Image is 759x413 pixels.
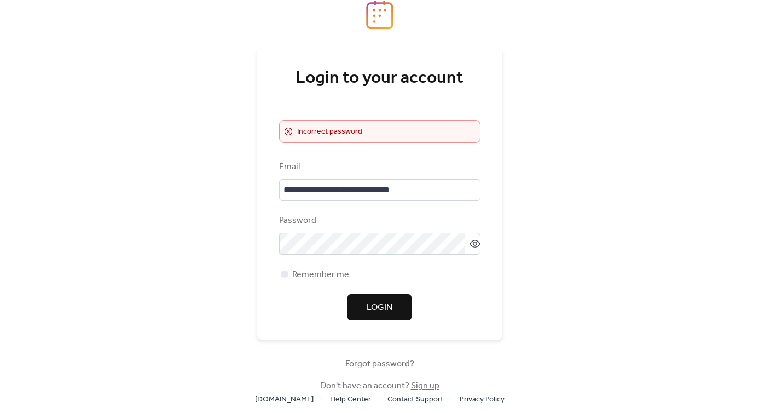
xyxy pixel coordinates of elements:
a: Sign up [411,377,439,394]
span: Incorrect password [297,125,362,139]
a: Forgot password? [345,361,414,367]
a: Contact Support [387,392,443,406]
span: Don't have an account? [320,380,439,393]
div: Email [279,160,478,174]
a: [DOMAIN_NAME] [255,392,314,406]
span: Login [367,301,392,314]
span: Help Center [330,393,371,406]
a: Privacy Policy [460,392,505,406]
a: Help Center [330,392,371,406]
div: Login to your account [279,67,480,89]
span: Remember me [292,268,349,282]
span: Privacy Policy [460,393,505,406]
div: Password [279,214,478,227]
span: Forgot password? [345,358,414,371]
button: Login [347,294,412,320]
span: Contact Support [387,393,443,406]
span: [DOMAIN_NAME] [255,393,314,406]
